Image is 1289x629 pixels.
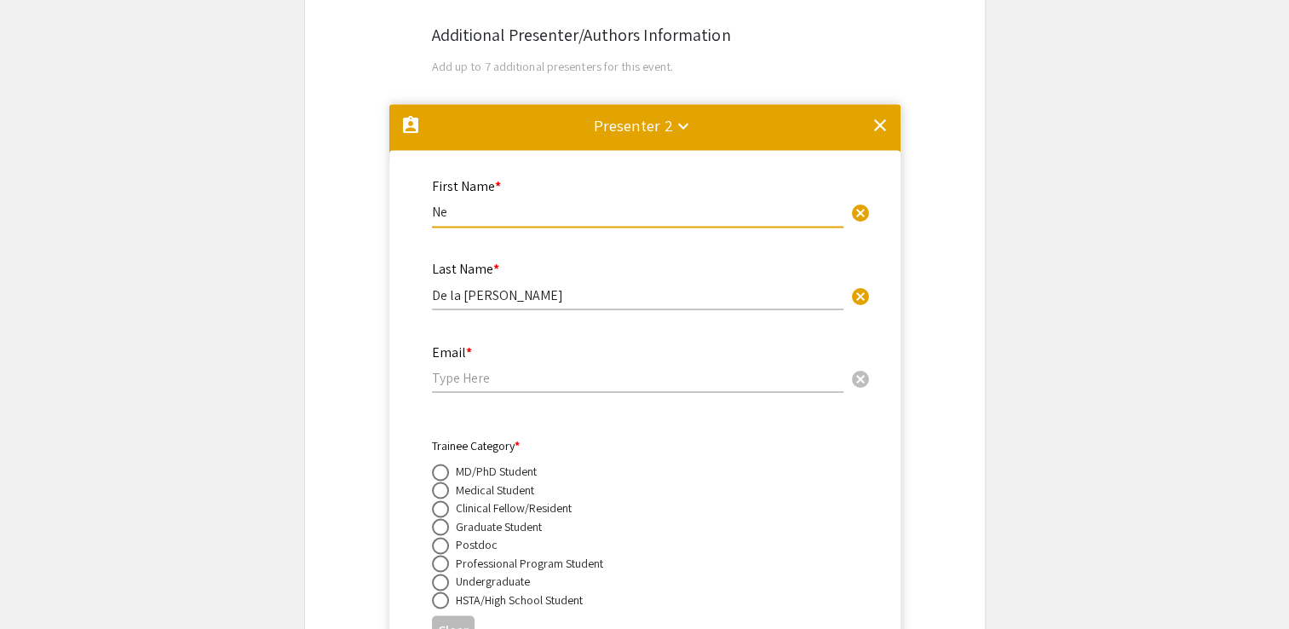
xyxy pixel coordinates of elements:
mat-label: First Name [432,177,501,195]
mat-label: Last Name [432,260,499,278]
input: Type Here [432,286,843,303]
button: Clear [843,277,878,311]
div: Graduate Student [456,517,542,534]
mat-expansion-panel-header: Presenter 2 [389,104,901,159]
span: cancel [850,203,871,223]
mat-label: Trainee Category [432,437,520,453]
input: Type Here [432,203,843,221]
div: Medical Student [456,481,534,498]
span: Add up to 7 additional presenters for this event. [432,58,674,74]
div: Presenter 2 [594,113,673,137]
div: Professional Program Student [456,554,603,571]
div: Additional Presenter/Authors Information [432,22,858,48]
div: MD/PhD Student [456,462,537,479]
div: Clinical Fellow/Resident [456,499,572,516]
span: cancel [850,368,871,389]
iframe: Chat [13,552,72,616]
mat-icon: clear [870,115,890,136]
div: Undergraduate [456,572,530,589]
input: Type Here [432,368,843,386]
div: HSTA/High School Student [456,591,583,608]
button: Clear [843,361,878,395]
mat-label: Email [432,343,472,361]
span: cancel [850,286,871,306]
button: Clear [843,194,878,228]
mat-icon: keyboard_arrow_down [673,116,693,136]
div: Postdoc [456,535,498,552]
mat-icon: assignment_ind [400,115,421,136]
